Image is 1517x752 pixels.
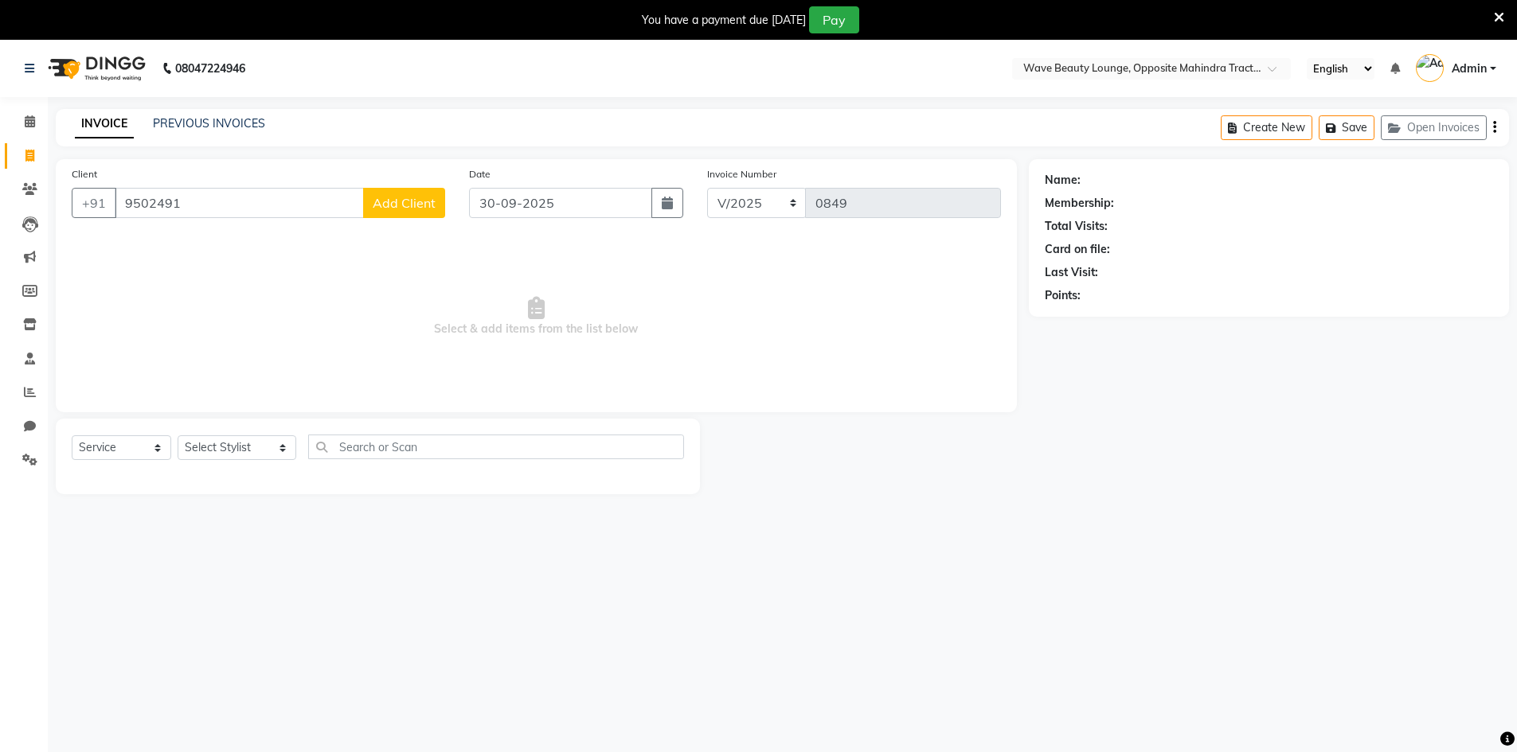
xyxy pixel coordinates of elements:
button: Add Client [363,188,445,218]
label: Invoice Number [707,167,776,181]
div: Total Visits: [1045,218,1108,235]
b: 08047224946 [175,46,245,91]
span: Admin [1452,60,1487,77]
button: Create New [1221,115,1312,140]
input: Search by Name/Mobile/Email/Code [115,188,364,218]
div: You have a payment due [DATE] [642,12,806,29]
div: Name: [1045,172,1081,189]
a: INVOICE [75,110,134,138]
span: Add Client [373,195,436,211]
div: Card on file: [1045,241,1110,258]
div: Points: [1045,287,1081,304]
img: Admin [1416,54,1444,82]
div: Last Visit: [1045,264,1098,281]
input: Search or Scan [308,434,684,459]
label: Client [72,167,97,181]
img: logo [41,46,150,91]
button: Pay [809,6,859,33]
span: Select & add items from the list below [72,237,1001,396]
a: PREVIOUS INVOICES [153,116,265,131]
label: Date [469,167,491,181]
button: Save [1319,115,1374,140]
button: Open Invoices [1381,115,1487,140]
button: +91 [72,188,116,218]
div: Membership: [1045,195,1114,212]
